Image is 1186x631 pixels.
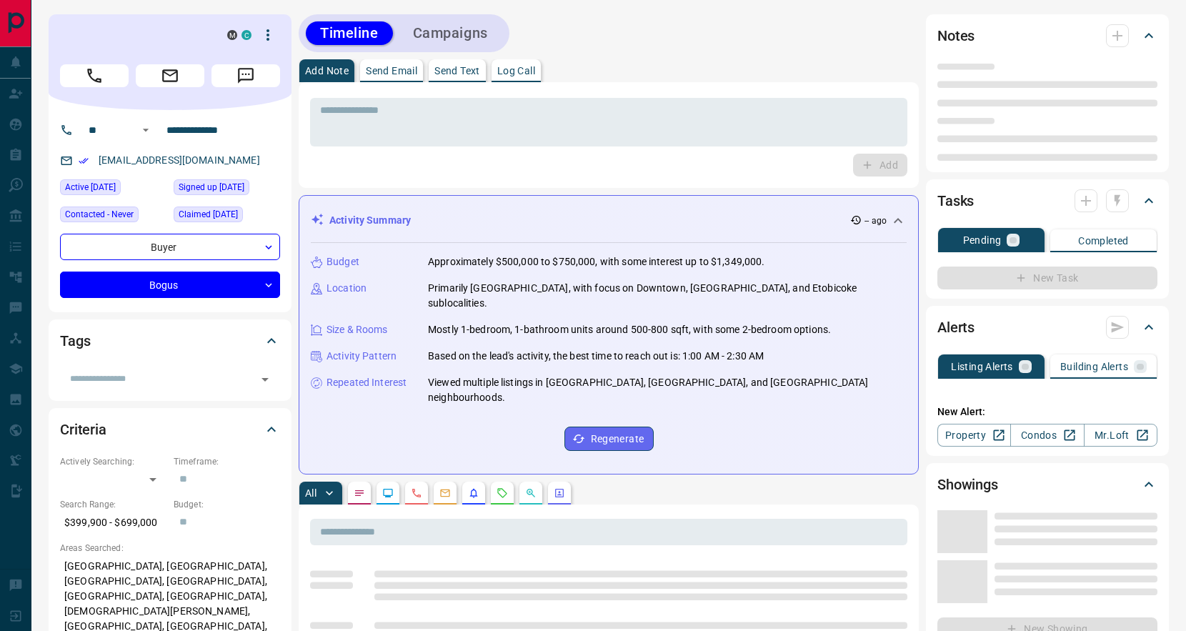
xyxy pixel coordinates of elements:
p: Activity Pattern [327,349,397,364]
svg: Lead Browsing Activity [382,487,394,499]
p: Viewed multiple listings in [GEOGRAPHIC_DATA], [GEOGRAPHIC_DATA], and [GEOGRAPHIC_DATA] neighbour... [428,375,907,405]
a: [EMAIL_ADDRESS][DOMAIN_NAME] [99,154,260,166]
div: mrloft.ca [227,30,237,40]
p: Repeated Interest [327,375,407,390]
p: Budget [327,254,359,269]
p: Building Alerts [1060,362,1128,372]
span: Active [DATE] [65,180,116,194]
p: Completed [1078,236,1129,246]
h2: Tasks [937,189,974,212]
div: Showings [937,467,1157,502]
div: Criteria [60,412,280,447]
p: Primarily [GEOGRAPHIC_DATA], with focus on Downtown, [GEOGRAPHIC_DATA], and Etobicoke sublocalities. [428,281,907,311]
button: Open [255,369,275,389]
div: Activity Summary-- ago [311,207,907,234]
svg: Agent Actions [554,487,565,499]
p: New Alert: [937,404,1157,419]
p: Listing Alerts [951,362,1013,372]
span: Message [211,64,280,87]
svg: Notes [354,487,365,499]
div: Tags [60,324,280,358]
p: Location [327,281,367,296]
p: Budget: [174,498,280,511]
h2: Tags [60,329,90,352]
span: Email [136,64,204,87]
span: Claimed [DATE] [179,207,238,222]
p: Mostly 1-bedroom, 1-bathroom units around 500-800 sqft, with some 2-bedroom options. [428,322,831,337]
svg: Emails [439,487,451,499]
p: Based on the lead's activity, the best time to reach out is: 1:00 AM - 2:30 AM [428,349,764,364]
p: Areas Searched: [60,542,280,555]
button: Campaigns [399,21,502,45]
p: Actively Searching: [60,455,166,468]
div: Buyer [60,234,280,260]
button: Regenerate [564,427,654,451]
svg: Listing Alerts [468,487,479,499]
h2: Notes [937,24,975,47]
p: $399,900 - $699,000 [60,511,166,535]
div: Mon Sep 22 2025 [60,179,166,199]
svg: Calls [411,487,422,499]
a: Mr.Loft [1084,424,1157,447]
span: Contacted - Never [65,207,134,222]
div: Tue Aug 26 2025 [174,207,280,227]
button: Timeline [306,21,393,45]
p: Search Range: [60,498,166,511]
button: Open [137,121,154,139]
p: Approximately $500,000 to $750,000, with some interest up to $1,349,000. [428,254,764,269]
p: Size & Rooms [327,322,388,337]
a: Condos [1010,424,1084,447]
svg: Opportunities [525,487,537,499]
p: Timeframe: [174,455,280,468]
div: Bogus [60,272,280,298]
p: All [305,488,317,498]
h2: Alerts [937,316,975,339]
span: Call [60,64,129,87]
svg: Email Verified [79,156,89,166]
h2: Criteria [60,418,106,441]
p: Activity Summary [329,213,411,228]
div: condos.ca [241,30,251,40]
div: Sun Jan 13 2019 [174,179,280,199]
div: Tasks [937,184,1157,218]
svg: Requests [497,487,508,499]
p: Log Call [497,66,535,76]
p: Pending [963,235,1002,245]
p: Send Email [366,66,417,76]
p: -- ago [864,214,887,227]
div: Notes [937,19,1157,53]
p: Send Text [434,66,480,76]
span: Signed up [DATE] [179,180,244,194]
div: Alerts [937,310,1157,344]
a: Property [937,424,1011,447]
p: Add Note [305,66,349,76]
h2: Showings [937,473,998,496]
